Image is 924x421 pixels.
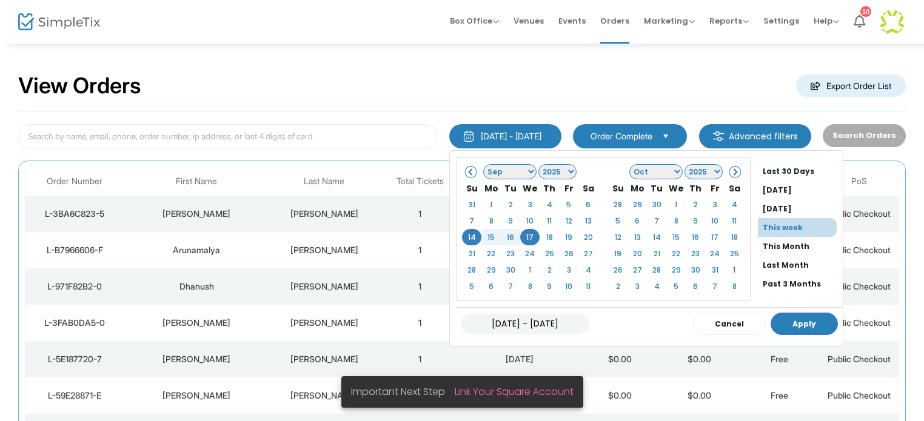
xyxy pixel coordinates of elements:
td: 12 [608,229,628,245]
span: Public Checkout [828,390,891,400]
td: 28 [608,196,628,213]
th: Fr [705,180,725,196]
span: Venues [514,5,544,36]
td: 1 [380,268,460,305]
td: 17 [520,229,540,245]
li: Past 3 Months [758,274,843,293]
td: 8 [520,278,540,294]
m-button: Export Order List [796,75,906,97]
td: 3 [520,196,540,213]
div: L-3BA6C823-5 [28,208,122,220]
td: 26 [608,262,628,278]
td: 25 [540,245,559,262]
td: 28 [647,262,666,278]
td: 22 [481,245,501,262]
th: Fr [559,180,578,196]
h2: View Orders [18,73,141,99]
td: 2 [501,196,520,213]
td: 2 [540,262,559,278]
td: 1 [666,196,686,213]
div: Nangunoori [272,280,377,293]
td: 5 [608,213,628,229]
td: 14 [647,229,666,245]
td: 1 [520,262,540,278]
th: Tu [501,180,520,196]
td: 4 [725,196,744,213]
td: 23 [501,245,520,262]
td: 3 [559,262,578,278]
th: We [666,180,686,196]
td: 31 [705,262,725,278]
td: 3 [628,278,647,294]
div: Smith [272,317,377,329]
span: Last Name [304,176,344,187]
td: 6 [578,196,598,213]
td: 15 [666,229,686,245]
th: Mo [481,180,501,196]
td: 23 [686,245,705,262]
span: Help [814,15,839,27]
td: 30 [501,262,520,278]
td: 28 [462,262,481,278]
a: Link Your Square Account [455,385,574,399]
td: 12 [559,213,578,229]
div: Sarah [128,353,266,365]
td: 8 [725,278,744,294]
m-button: Advanced filters [699,124,811,148]
td: 27 [628,262,647,278]
td: 24 [705,245,725,262]
th: We [520,180,540,196]
td: 11 [725,213,744,229]
td: 25 [725,245,744,262]
td: 5 [666,278,686,294]
div: Kabilan [272,208,377,220]
td: 2 [608,278,628,294]
span: Free [771,354,788,364]
div: [DATE] - [DATE] [481,130,541,142]
th: Total Tickets [380,167,460,196]
td: 30 [647,196,666,213]
div: 10 [860,6,871,17]
span: Box Office [450,15,499,27]
span: Reports [709,15,749,27]
li: Past 12 Months [758,293,843,312]
span: Public Checkout [828,208,891,219]
td: 13 [628,229,647,245]
td: 11 [578,278,598,294]
div: 2025-09-16 [463,353,577,365]
li: This Month [758,237,843,256]
td: 20 [578,229,598,245]
td: 7 [705,278,725,294]
td: 11 [540,213,559,229]
td: 8 [666,213,686,229]
td: 5 [559,196,578,213]
td: 19 [559,229,578,245]
span: Free [771,390,788,400]
td: $0.00 [580,341,660,377]
td: 2 [686,196,705,213]
td: 10 [559,278,578,294]
td: 15 [481,229,501,245]
td: 21 [647,245,666,262]
td: 7 [462,213,481,229]
div: L-5E187720-7 [28,353,122,365]
td: 20 [628,245,647,262]
td: 1 [380,196,460,232]
td: 24 [520,245,540,262]
td: 3 [705,196,725,213]
span: First Name [176,176,217,187]
span: PoS [851,176,867,187]
td: 4 [578,262,598,278]
span: Public Checkout [828,317,891,328]
td: 9 [501,213,520,229]
th: Th [686,180,705,196]
td: 17 [705,229,725,245]
th: Su [462,180,481,196]
td: 18 [725,229,744,245]
th: Su [608,180,628,196]
img: monthly [463,130,475,142]
div: L-B7966606-F [28,244,122,256]
td: 1 [380,305,460,341]
li: This week [758,218,837,237]
span: Events [558,5,586,36]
